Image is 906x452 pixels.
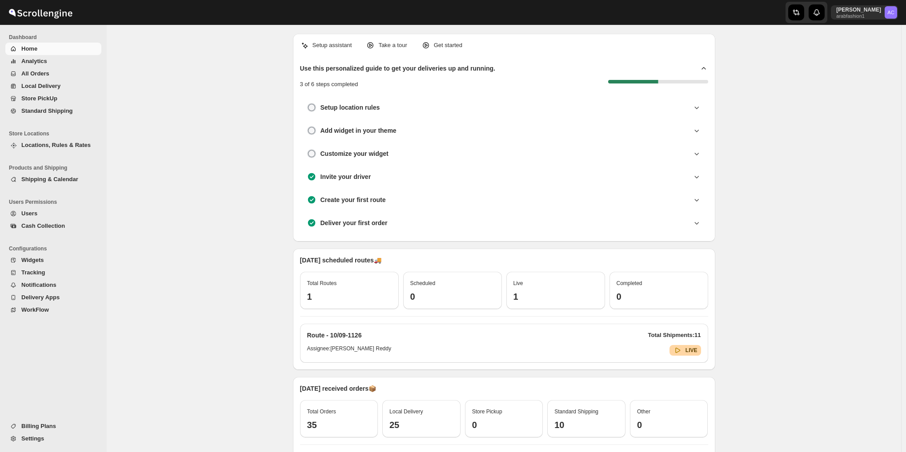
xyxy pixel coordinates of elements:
span: Users [21,210,37,217]
h3: Create your first route [321,195,386,204]
span: Store Locations [9,130,102,137]
span: Products and Shipping [9,164,102,171]
span: Tracking [21,269,45,276]
h3: 10 [554,420,618,430]
button: Billing Plans [5,420,101,432]
p: 3 of 6 steps completed [300,80,358,89]
p: [PERSON_NAME] [836,6,881,13]
span: WorkFlow [21,306,49,313]
span: Live [513,280,523,286]
h3: Invite your driver [321,172,371,181]
button: Notifications [5,279,101,291]
p: Take a tour [378,41,407,50]
span: All Orders [21,70,49,77]
h3: 1 [307,291,392,302]
span: Standard Shipping [554,408,598,415]
h3: Setup location rules [321,103,380,112]
button: Widgets [5,254,101,266]
span: Shipping & Calendar [21,176,78,182]
b: LIVE [686,347,698,353]
span: Local Delivery [389,408,423,415]
button: Cash Collection [5,220,101,232]
img: ScrollEngine [7,1,74,24]
p: arabfashion1 [836,13,881,19]
p: Total Shipments: 11 [648,331,701,340]
h3: 0 [617,291,701,302]
span: Cash Collection [21,222,65,229]
span: Store PickUp [21,95,57,102]
span: Abizer Chikhly [885,6,897,19]
span: Completed [617,280,642,286]
span: Store Pickup [472,408,502,415]
span: Widgets [21,257,44,263]
span: Scheduled [410,280,436,286]
span: Locations, Rules & Rates [21,142,91,148]
span: Settings [21,435,44,442]
span: Delivery Apps [21,294,60,301]
h2: Route - 10/09-1126 [307,331,362,340]
h2: Use this personalized guide to get your deliveries up and running. [300,64,496,73]
h3: 0 [472,420,536,430]
text: AC [887,10,894,15]
span: Dashboard [9,34,102,41]
button: Analytics [5,55,101,67]
span: Other [637,408,650,415]
span: Standard Shipping [21,107,73,114]
button: Delivery Apps [5,291,101,304]
span: Notifications [21,282,56,288]
h3: Add widget in your theme [321,126,397,135]
button: Tracking [5,266,101,279]
h3: 0 [410,291,495,302]
button: Locations, Rules & Rates [5,139,101,151]
button: All Orders [5,67,101,80]
h3: Customize your widget [321,149,389,158]
p: Get started [434,41,462,50]
button: Home [5,43,101,55]
p: [DATE] scheduled routes 🚚 [300,256,708,265]
button: Settings [5,432,101,445]
span: Billing Plans [21,423,56,429]
span: Total Orders [307,408,336,415]
button: Shipping & Calendar [5,173,101,186]
p: [DATE] received orders 📦 [300,384,708,393]
span: Total Routes [307,280,337,286]
button: User menu [831,5,898,20]
button: WorkFlow [5,304,101,316]
h3: Deliver your first order [321,218,388,227]
span: Home [21,45,37,52]
button: Users [5,207,101,220]
span: Configurations [9,245,102,252]
h3: 1 [513,291,598,302]
span: Local Delivery [21,83,60,89]
p: Setup assistant [313,41,352,50]
h3: 35 [307,420,371,430]
span: Users Permissions [9,198,102,206]
h3: 25 [389,420,453,430]
h3: 0 [637,420,701,430]
span: Analytics [21,58,47,64]
h6: Assignee: [PERSON_NAME] Reddy [307,345,391,356]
